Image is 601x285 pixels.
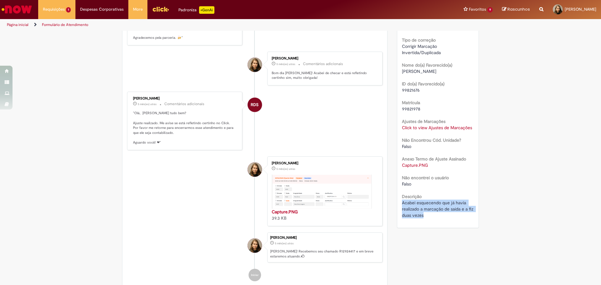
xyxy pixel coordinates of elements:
[5,19,396,31] ul: Trilhas de página
[7,22,28,27] a: Página inicial
[276,167,295,171] span: 5 mês(es) atrás
[178,6,214,14] div: Padroniza
[402,37,436,43] b: Tipo de correção
[402,181,411,187] span: Falso
[270,236,379,240] div: [PERSON_NAME]
[248,58,262,72] div: Beatriz Souza Righi
[402,87,420,93] span: 99821676
[248,238,262,253] div: Beatriz Souza Righi
[272,71,376,80] p: Bom dia [PERSON_NAME]! Acabei de checar e está refletindo certinho sim, muito obrigada!
[272,161,376,165] div: [PERSON_NAME]
[80,6,124,13] span: Despesas Corporativas
[43,6,65,13] span: Requisições
[402,200,475,218] span: Acabei esquecendo que já havia realizado a marcação de saída e a fiz duas vezes
[487,7,493,13] span: 9
[402,81,444,87] b: ID do(a) Favorecido(a)
[275,242,294,245] span: 5 mês(es) atrás
[276,62,295,66] span: 5 mês(es) atrás
[402,156,466,162] b: Anexo Termo de Ajuste Assinado
[402,100,420,105] b: Matrícula
[402,106,420,112] span: 99821978
[402,69,436,74] span: [PERSON_NAME]
[402,137,461,143] b: Não Encontrou Cód. Unidade?
[303,61,343,67] small: Comentários adicionais
[402,162,428,168] a: Download de Capture.PNG
[152,4,169,14] img: click_logo_yellow_360x200.png
[469,6,486,13] span: Favoritos
[402,119,445,124] b: Ajustes de Marcações
[402,175,449,181] b: Não encontrei o usuário
[133,97,237,100] div: [PERSON_NAME]
[133,111,237,145] p: "Olá, [PERSON_NAME] tudo bem? Ajuste realizado. Me avise se está refletindo certinho no Click. Po...
[502,7,530,13] a: Rascunhos
[276,62,295,66] time: 11/04/2025 09:32:38
[133,6,143,13] span: More
[42,22,88,27] a: Formulário de Atendimento
[402,194,422,199] b: Descrição
[402,62,452,68] b: Nome do(a) Favorecido(a)
[66,7,71,13] span: 1
[402,43,441,55] span: Corrigir Marcação Invertida/Duplicada
[507,6,530,12] span: Rascunhos
[199,6,214,14] p: +GenAi
[272,209,298,215] a: Capture.PNG
[272,57,376,60] div: [PERSON_NAME]
[138,102,157,106] span: 5 mês(es) atrás
[164,101,204,107] small: Comentários adicionais
[565,7,596,12] span: [PERSON_NAME]
[248,162,262,177] div: Beatriz Souza Righi
[402,125,472,130] a: Click to view Ajustes de Marcações
[251,97,259,112] span: RDS
[248,98,262,112] div: Raquel De Souza
[127,232,383,262] li: Beatriz Souza Righi
[272,209,376,221] div: 39.3 KB
[138,102,157,106] time: 10/04/2025 18:25:02
[270,249,379,259] p: [PERSON_NAME]! Recebemos seu chamado R12924417 e em breve estaremos atuando.
[276,167,295,171] time: 10/04/2025 08:05:00
[402,144,411,149] span: Falso
[1,3,33,16] img: ServiceNow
